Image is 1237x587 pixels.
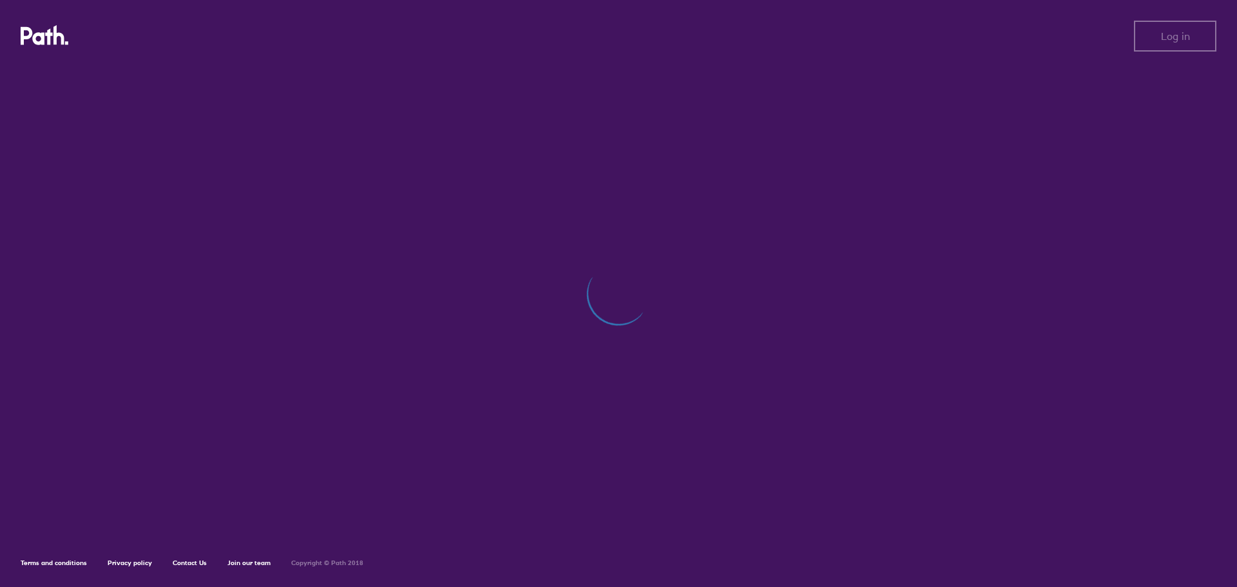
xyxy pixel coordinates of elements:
[227,559,271,567] a: Join our team
[1161,30,1190,42] span: Log in
[173,559,207,567] a: Contact Us
[108,559,152,567] a: Privacy policy
[291,559,363,567] h6: Copyright © Path 2018
[1134,21,1216,52] button: Log in
[21,559,87,567] a: Terms and conditions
